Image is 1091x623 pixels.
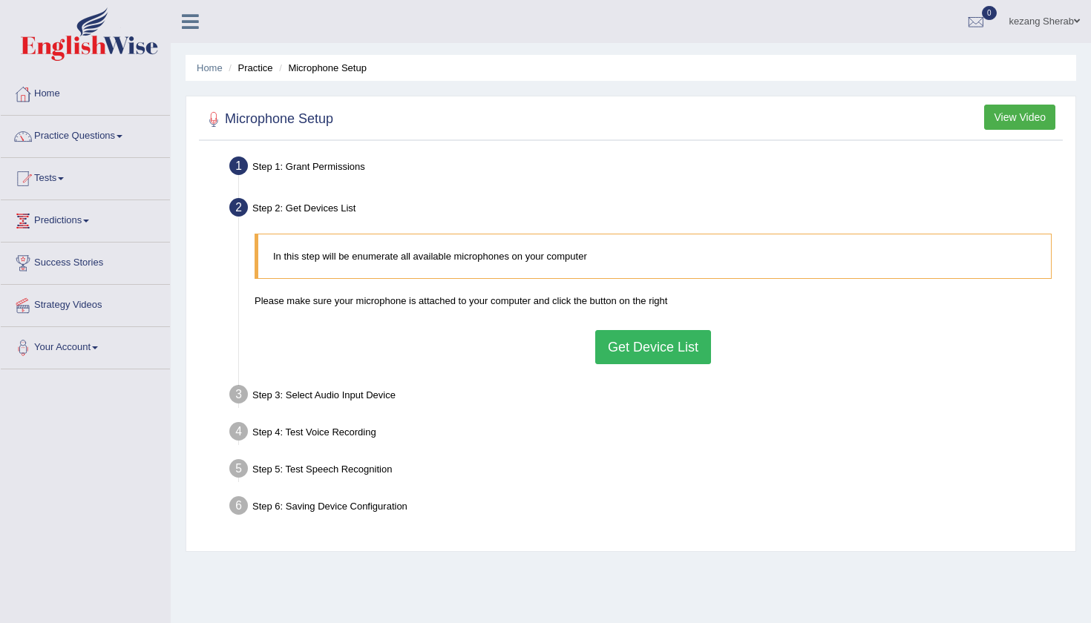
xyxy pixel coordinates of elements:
a: Home [1,73,170,111]
p: Please make sure your microphone is attached to your computer and click the button on the right [255,294,1052,308]
div: Step 3: Select Audio Input Device [223,380,1069,413]
a: Predictions [1,200,170,237]
li: Practice [225,61,272,75]
a: Your Account [1,327,170,364]
div: Step 2: Get Devices List [223,194,1069,226]
div: Step 6: Saving Device Configuration [223,492,1069,524]
a: Tests [1,158,170,195]
div: Step 5: Test Speech Recognition [223,455,1069,487]
a: Home [197,62,223,73]
div: Step 4: Test Voice Recording [223,418,1069,450]
h2: Microphone Setup [203,108,333,131]
li: Microphone Setup [275,61,367,75]
span: 0 [982,6,997,20]
a: Strategy Videos [1,285,170,322]
div: Step 1: Grant Permissions [223,152,1069,185]
a: Success Stories [1,243,170,280]
a: Practice Questions [1,116,170,153]
button: View Video [984,105,1055,130]
button: Get Device List [595,330,711,364]
blockquote: In this step will be enumerate all available microphones on your computer [255,234,1052,279]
